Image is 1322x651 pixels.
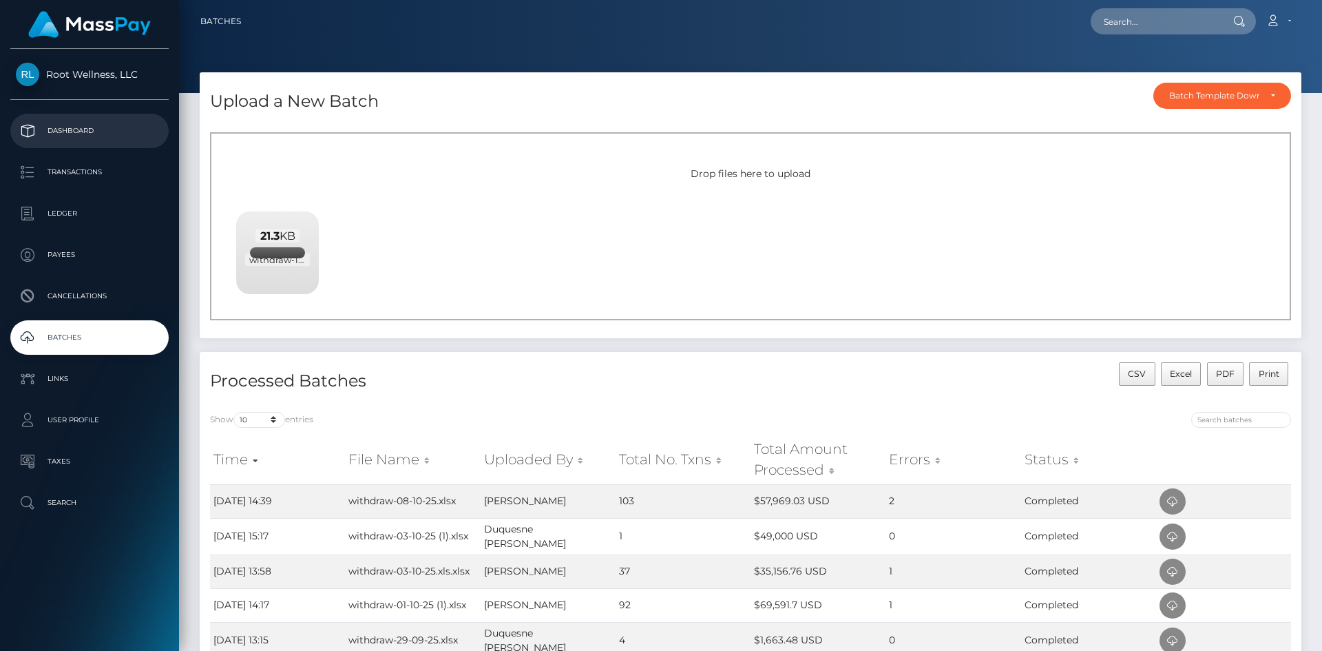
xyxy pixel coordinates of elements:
[481,555,616,588] td: [PERSON_NAME]
[481,518,616,555] td: Duquesne [PERSON_NAME]
[210,369,740,393] h4: Processed Batches
[16,63,39,86] img: Root Wellness, LLC
[10,196,169,231] a: Ledger
[1249,362,1288,386] button: Print
[345,518,480,555] td: withdraw-03-10-25 (1).xlsx
[1207,362,1244,386] button: PDF
[1259,369,1279,379] span: Print
[16,493,163,513] p: Search
[10,444,169,479] a: Taxes
[1216,369,1235,379] span: PDF
[1153,83,1291,109] button: Batch Template Download
[210,435,345,484] th: Time: activate to sort column ascending
[481,435,616,484] th: Uploaded By: activate to sort column ascending
[210,90,379,114] h4: Upload a New Batch
[16,327,163,348] p: Batches
[16,121,163,141] p: Dashboard
[16,286,163,307] p: Cancellations
[616,555,751,588] td: 37
[10,238,169,272] a: Payees
[1021,555,1156,588] td: Completed
[345,588,480,622] td: withdraw-01-10-25 (1).xlsx
[1021,518,1156,555] td: Completed
[16,203,163,224] p: Ledger
[210,412,313,428] label: Show entries
[345,484,480,518] td: withdraw-08-10-25.xlsx
[260,229,280,242] strong: 21.3
[751,484,885,518] td: $57,969.03 USD
[16,410,163,431] p: User Profile
[233,412,285,428] select: Showentries
[616,435,751,484] th: Total No. Txns: activate to sort column ascending
[16,162,163,183] p: Transactions
[481,588,616,622] td: [PERSON_NAME]
[1170,369,1192,379] span: Excel
[245,254,378,266] span: withdraw-10-10-25 Final.xlsx
[1119,362,1155,386] button: CSV
[481,484,616,518] td: [PERSON_NAME]
[1191,412,1291,428] input: Search batches
[28,11,151,38] img: MassPay Logo
[210,518,345,555] td: [DATE] 15:17
[1021,484,1156,518] td: Completed
[10,486,169,520] a: Search
[885,518,1020,555] td: 0
[616,484,751,518] td: 103
[10,68,169,81] span: Root Wellness, LLC
[616,518,751,555] td: 1
[10,320,169,355] a: Batches
[10,279,169,313] a: Cancellations
[345,555,480,588] td: withdraw-03-10-25.xls.xlsx
[1021,588,1156,622] td: Completed
[210,484,345,518] td: [DATE] 14:39
[210,555,345,588] td: [DATE] 13:58
[10,403,169,437] a: User Profile
[751,435,885,484] th: Total Amount Processed: activate to sort column ascending
[885,435,1020,484] th: Errors: activate to sort column ascending
[1091,8,1220,34] input: Search...
[751,588,885,622] td: $69,591.7 USD
[1021,435,1156,484] th: Status: activate to sort column ascending
[691,167,810,180] span: Drop files here to upload
[16,245,163,265] p: Payees
[210,588,345,622] td: [DATE] 14:17
[885,588,1020,622] td: 1
[10,114,169,148] a: Dashboard
[200,7,241,36] a: Batches
[885,555,1020,588] td: 1
[345,435,480,484] th: File Name: activate to sort column ascending
[616,588,751,622] td: 92
[1161,362,1202,386] button: Excel
[751,555,885,588] td: $35,156.76 USD
[16,369,163,389] p: Links
[885,484,1020,518] td: 2
[10,362,169,396] a: Links
[255,229,300,242] span: KB
[1128,369,1146,379] span: CSV
[751,518,885,555] td: $49,000 USD
[16,451,163,472] p: Taxes
[1169,90,1259,101] div: Batch Template Download
[10,155,169,189] a: Transactions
